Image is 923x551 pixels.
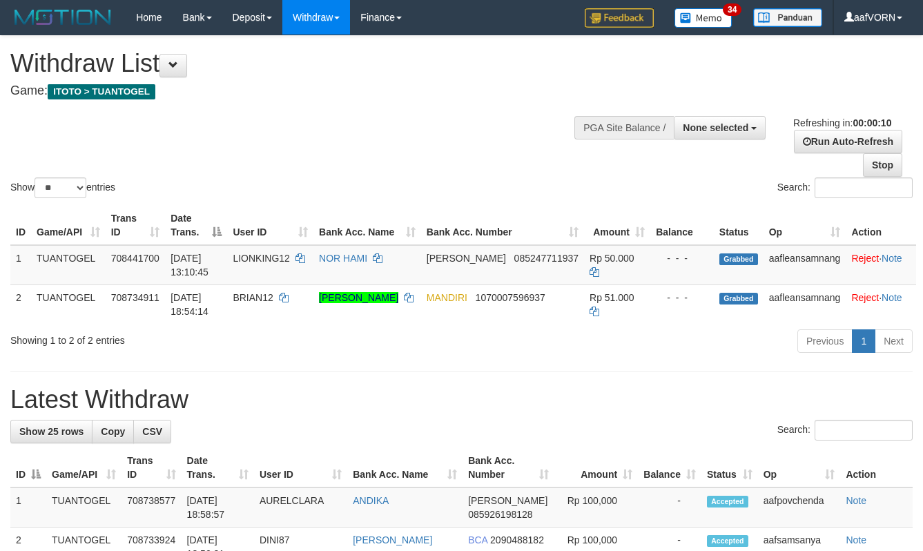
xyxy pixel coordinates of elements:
th: Date Trans.: activate to sort column descending [165,206,227,245]
span: [DATE] 18:54:14 [171,292,208,317]
a: Copy [92,420,134,443]
a: Next [875,329,913,353]
span: Accepted [707,535,748,547]
th: Balance [650,206,714,245]
button: None selected [674,116,766,139]
span: Copy 2090488182 to clipboard [490,534,544,545]
h4: Game: [10,84,601,98]
a: Reject [851,292,879,303]
td: 2 [10,284,31,324]
th: Bank Acc. Number: activate to sort column ascending [463,448,554,487]
a: Note [846,495,866,506]
span: BCA [468,534,487,545]
a: Show 25 rows [10,420,93,443]
a: CSV [133,420,171,443]
div: - - - [656,251,708,265]
span: Copy 085247711937 to clipboard [514,253,579,264]
th: Trans ID: activate to sort column ascending [106,206,166,245]
th: Op: activate to sort column ascending [764,206,846,245]
a: Stop [863,153,902,177]
img: MOTION_logo.png [10,7,115,28]
span: BRIAN12 [233,292,273,303]
div: - - - [656,291,708,304]
img: Button%20Memo.svg [674,8,732,28]
td: aafleansamnang [764,284,846,324]
th: Amount: activate to sort column ascending [554,448,638,487]
td: AURELCLARA [254,487,347,528]
span: Accepted [707,496,748,507]
img: panduan.png [753,8,822,27]
input: Search: [815,177,913,198]
span: [DATE] 13:10:45 [171,253,208,278]
td: aafleansamnang [764,245,846,285]
td: - [638,487,701,528]
span: Rp 50.000 [590,253,634,264]
span: Copy 085926198128 to clipboard [468,509,532,520]
h1: Latest Withdraw [10,386,913,414]
span: Refreshing in: [793,117,891,128]
a: Note [882,292,902,303]
img: Feedback.jpg [585,8,654,28]
a: Note [846,534,866,545]
a: Previous [797,329,853,353]
span: 34 [723,3,741,16]
td: · [846,284,916,324]
span: 708441700 [111,253,159,264]
th: Bank Acc. Name: activate to sort column ascending [313,206,421,245]
strong: 00:00:10 [853,117,891,128]
label: Show entries [10,177,115,198]
td: TUANTOGEL [46,487,122,528]
span: LIONKING12 [233,253,289,264]
a: [PERSON_NAME] [319,292,398,303]
td: TUANTOGEL [31,245,106,285]
span: CSV [142,426,162,437]
span: [PERSON_NAME] [468,495,547,506]
div: Showing 1 to 2 of 2 entries [10,328,374,347]
td: Rp 100,000 [554,487,638,528]
td: aafpovchenda [758,487,841,528]
th: Game/API: activate to sort column ascending [31,206,106,245]
th: User ID: activate to sort column ascending [227,206,313,245]
a: Reject [851,253,879,264]
h1: Withdraw List [10,50,601,77]
a: NOR HAMI [319,253,367,264]
input: Search: [815,420,913,441]
td: [DATE] 18:58:57 [182,487,254,528]
span: Copy [101,426,125,437]
th: Bank Acc. Number: activate to sort column ascending [421,206,584,245]
th: Status [714,206,764,245]
th: Game/API: activate to sort column ascending [46,448,122,487]
select: Showentries [35,177,86,198]
span: Rp 51.000 [590,292,634,303]
th: Action [840,448,913,487]
td: TUANTOGEL [31,284,106,324]
span: Copy 1070007596937 to clipboard [476,292,545,303]
th: Op: activate to sort column ascending [758,448,841,487]
th: Trans ID: activate to sort column ascending [122,448,181,487]
th: Action [846,206,916,245]
a: ANDIKA [353,495,389,506]
span: 708734911 [111,292,159,303]
th: Amount: activate to sort column ascending [584,206,650,245]
div: PGA Site Balance / [574,116,674,139]
th: Date Trans.: activate to sort column ascending [182,448,254,487]
span: ITOTO > TUANTOGEL [48,84,155,99]
a: Run Auto-Refresh [794,130,902,153]
label: Search: [777,420,913,441]
td: · [846,245,916,285]
span: MANDIRI [427,292,467,303]
label: Search: [777,177,913,198]
span: Grabbed [719,293,758,304]
span: [PERSON_NAME] [427,253,506,264]
th: ID: activate to sort column descending [10,448,46,487]
th: Status: activate to sort column ascending [701,448,758,487]
th: Bank Acc. Name: activate to sort column ascending [347,448,463,487]
span: None selected [683,122,748,133]
td: 708738577 [122,487,181,528]
th: User ID: activate to sort column ascending [254,448,347,487]
td: 1 [10,245,31,285]
td: 1 [10,487,46,528]
a: [PERSON_NAME] [353,534,432,545]
a: 1 [852,329,875,353]
th: Balance: activate to sort column ascending [638,448,701,487]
